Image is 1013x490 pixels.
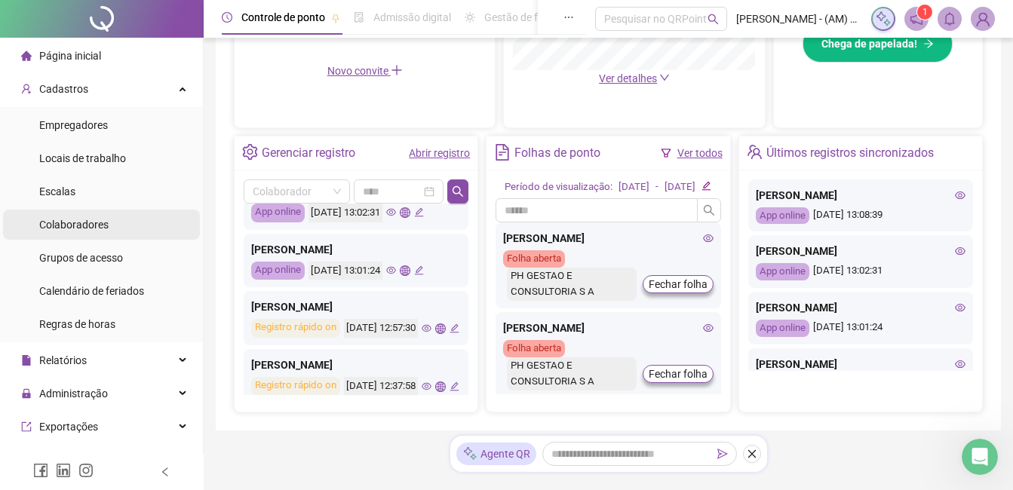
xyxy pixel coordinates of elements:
[450,323,459,333] span: edit
[21,84,32,94] span: user-add
[414,207,424,217] span: edit
[78,463,94,478] span: instagram
[39,387,108,400] span: Administração
[962,439,998,475] iframe: Intercom live chat
[21,51,32,61] span: home
[39,219,109,231] span: Colaboradores
[251,357,461,373] div: [PERSON_NAME]
[756,263,965,280] div: [DATE] 13:02:31
[33,463,48,478] span: facebook
[701,181,711,191] span: edit
[717,449,728,459] span: send
[242,144,258,160] span: setting
[409,147,470,159] a: Abrir registro
[386,207,396,217] span: eye
[643,365,714,383] button: Fechar folha
[677,147,723,159] a: Ver todos
[972,8,994,30] img: 93479
[456,443,536,465] div: Agente QR
[917,5,932,20] sup: 1
[747,449,757,459] span: close
[494,144,510,160] span: file-text
[391,64,403,76] span: plus
[708,14,719,25] span: search
[414,265,424,275] span: edit
[563,12,574,23] span: ellipsis
[21,388,32,399] span: lock
[435,323,445,333] span: global
[21,355,32,366] span: file
[955,359,965,369] span: eye
[659,72,670,83] span: down
[955,302,965,313] span: eye
[465,12,475,23] span: sun
[655,179,658,195] div: -
[756,187,965,204] div: [PERSON_NAME]
[450,381,459,391] span: edit
[756,320,809,337] div: App online
[747,144,763,160] span: team
[756,320,965,337] div: [DATE] 13:01:24
[943,12,956,26] span: bell
[514,140,600,166] div: Folhas de ponto
[503,320,713,336] div: [PERSON_NAME]
[435,381,445,391] span: global
[503,340,565,357] div: Folha aberta
[39,354,87,366] span: Relatórios
[803,25,953,63] button: Chega de papelada!
[422,323,431,333] span: eye
[241,11,325,23] span: Controle de ponto
[251,377,340,396] div: Registro rápido on
[756,299,965,316] div: [PERSON_NAME]
[955,190,965,201] span: eye
[756,207,809,225] div: App online
[56,463,71,478] span: linkedin
[354,12,364,23] span: file-done
[39,152,126,164] span: Locais de trabalho
[821,35,917,52] span: Chega de papelada!
[251,204,305,222] div: App online
[309,204,382,222] div: [DATE] 13:02:31
[160,467,170,477] span: left
[922,7,928,17] span: 1
[756,263,809,280] div: App online
[599,72,670,84] a: Ver detalhes down
[756,207,965,225] div: [DATE] 13:08:39
[661,148,671,158] span: filter
[505,179,612,195] div: Período de visualização:
[39,318,115,330] span: Regras de horas
[251,299,461,315] div: [PERSON_NAME]
[703,204,715,216] span: search
[39,252,123,264] span: Grupos de acesso
[503,230,713,247] div: [PERSON_NAME]
[344,319,418,338] div: [DATE] 12:57:30
[422,381,431,391] span: eye
[386,265,396,275] span: eye
[309,262,382,280] div: [DATE] 13:01:24
[507,357,636,390] div: PH GESTAO E CONSULTORIA S A
[649,366,708,382] span: Fechar folha
[910,12,923,26] span: notification
[923,38,934,49] span: arrow-right
[344,377,418,396] div: [DATE] 12:37:58
[649,276,708,292] span: Fechar folha
[327,65,403,77] span: Novo convite
[21,421,32,432] span: export
[251,319,340,338] div: Registro rápido on
[643,275,714,293] button: Fechar folha
[736,11,862,27] span: [PERSON_NAME] - (AM) PH GESTAO E CONSULTORIA S A
[251,241,461,258] div: [PERSON_NAME]
[373,11,451,23] span: Admissão digital
[766,140,934,166] div: Últimos registros sincronizados
[703,233,714,243] span: eye
[503,250,565,268] div: Folha aberta
[331,14,340,23] span: pushpin
[665,179,695,195] div: [DATE]
[39,83,88,95] span: Cadastros
[39,185,75,198] span: Escalas
[703,323,714,333] span: eye
[599,72,657,84] span: Ver detalhes
[39,421,98,433] span: Exportações
[955,246,965,256] span: eye
[507,268,636,301] div: PH GESTAO E CONSULTORIA S A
